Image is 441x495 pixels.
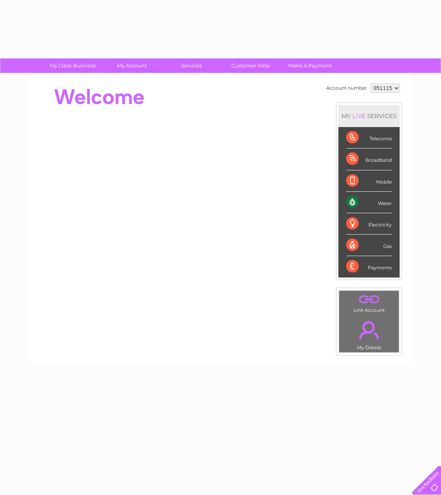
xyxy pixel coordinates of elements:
a: . [341,293,397,306]
div: LIVE [351,112,367,120]
div: Broadband [346,148,392,170]
td: Account number [324,81,369,95]
a: Make A Payment [278,58,342,73]
a: Customer Help [219,58,283,73]
a: My Clear Business [41,58,105,73]
div: Electricity [346,213,392,235]
div: Mobile [346,170,392,192]
a: . [341,316,397,344]
div: Payments [346,256,392,277]
a: My Account [100,58,164,73]
div: MY SERVICES [338,105,400,127]
div: Water [346,192,392,213]
td: Link Account [339,290,399,315]
td: My Details [339,315,399,353]
div: Gas [346,235,392,256]
div: Telecoms [346,127,392,148]
a: Services [159,58,224,73]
